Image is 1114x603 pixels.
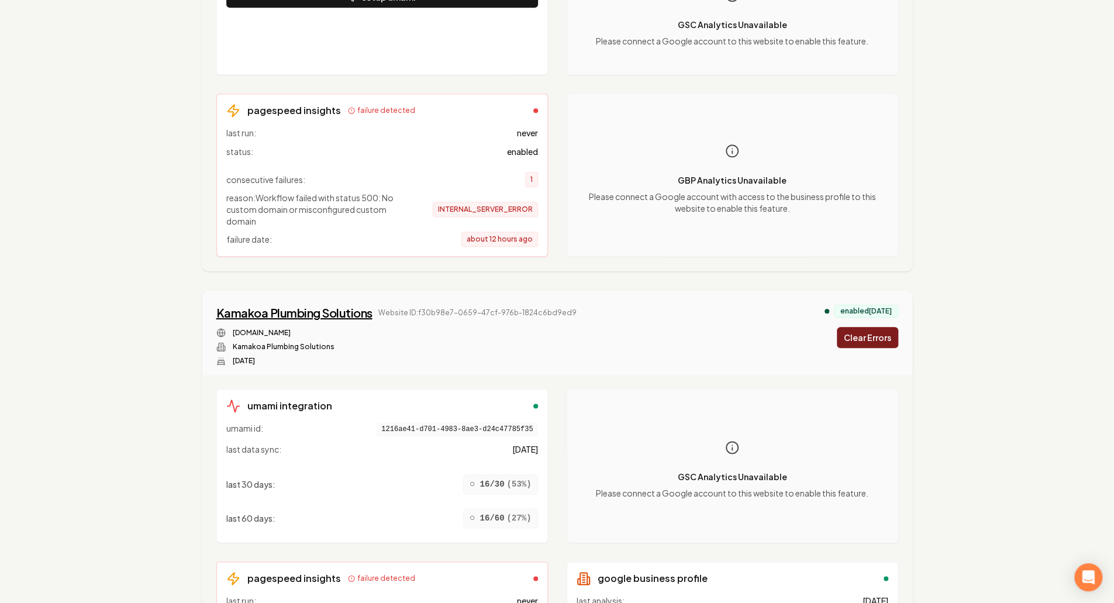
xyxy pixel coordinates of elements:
[247,571,341,585] h3: pagespeed insights
[377,422,537,436] span: 1216ae41-d701-4983-8ae3-d24c47785f35
[247,399,332,413] h3: umami integration
[598,571,708,585] h3: google business profile
[226,146,253,157] span: status:
[226,512,275,524] span: last 60 days :
[226,443,281,455] span: last data sync:
[533,108,538,113] div: failed
[378,308,577,318] span: Website ID: f30b98e7-0659-47cf-976b-1824c6bd9ed9
[837,327,898,348] button: Clear Errors
[506,512,531,524] span: ( 27 %)
[596,35,868,47] p: Please connect a Google account to this website to enable this feature.
[506,478,531,490] span: ( 53 %)
[226,233,272,245] span: failure date:
[884,576,888,581] div: enabled
[533,576,538,581] div: failed
[507,146,538,157] span: enabled
[596,19,868,30] p: GSC Analytics Unavailable
[470,477,475,491] span: ○
[233,328,291,337] a: [DOMAIN_NAME]
[596,471,868,483] p: GSC Analytics Unavailable
[226,422,263,436] span: umami id:
[357,574,415,583] span: failure detected
[517,127,538,139] span: never
[1074,563,1102,591] div: Open Intercom Messenger
[226,478,275,490] span: last 30 days :
[216,328,577,337] div: Website
[216,305,373,321] a: Kamakoa Plumbing Solutions
[525,172,538,187] span: 1
[357,106,415,115] span: failure detected
[825,309,829,313] div: analytics enabled
[533,404,538,408] div: enabled
[470,511,475,525] span: ○
[247,104,341,118] h3: pagespeed insights
[596,487,868,499] p: Please connect a Google account to this website to enable this feature.
[834,305,898,318] div: enabled [DATE]
[577,191,888,214] p: Please connect a Google account with access to the business profile to this website to enable thi...
[577,174,888,186] p: GBP Analytics Unavailable
[463,474,538,494] div: 16/30
[226,192,413,227] span: reason: Workflow failed with status 500: No custom domain or misconfigured custom domain
[226,127,256,139] span: last run:
[433,202,538,217] span: INTERNAL_SERVER_ERROR
[463,508,538,528] div: 16/60
[461,232,538,247] span: about 12 hours ago
[512,443,538,455] span: [DATE]
[226,174,305,185] span: consecutive failures:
